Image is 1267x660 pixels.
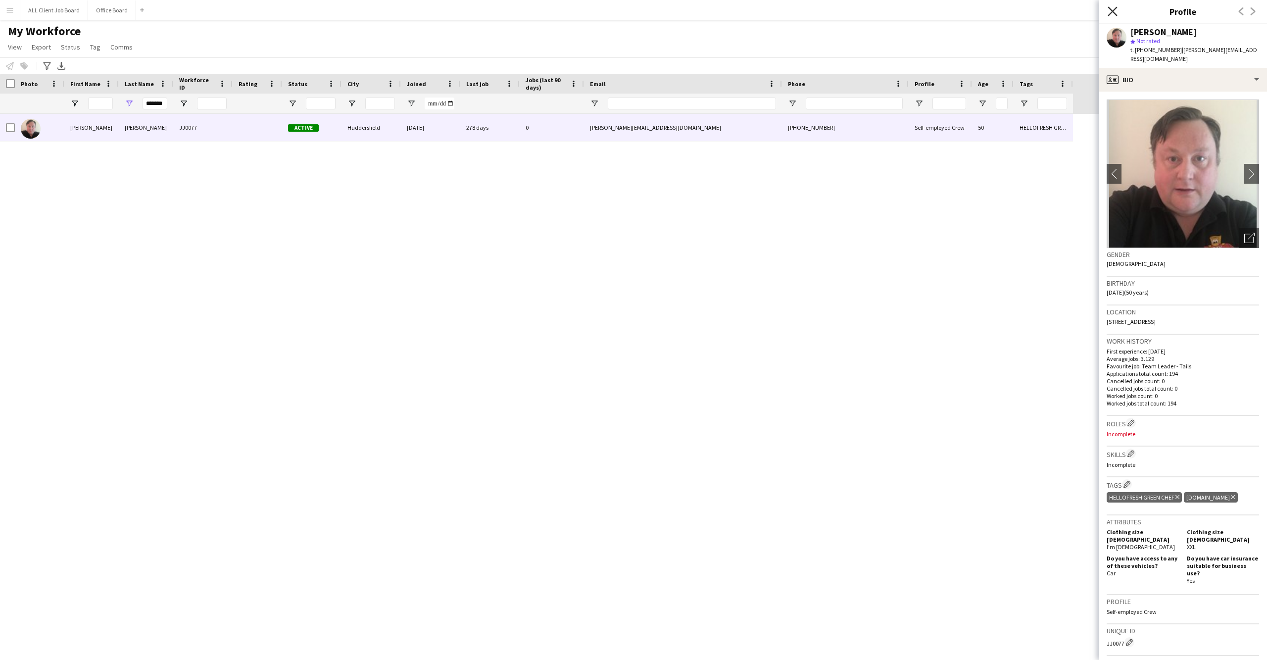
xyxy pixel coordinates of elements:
[41,60,53,72] app-action-btn: Advanced filters
[288,80,307,88] span: Status
[20,0,88,20] button: ALL Client Job Board
[520,114,584,141] div: 0
[1107,430,1259,438] p: Incomplete
[1020,80,1033,88] span: Tags
[70,99,79,108] button: Open Filter Menu
[347,99,356,108] button: Open Filter Menu
[21,119,41,139] img: Jonathan Charlesworth
[1187,528,1259,543] h5: Clothing size [DEMOGRAPHIC_DATA]
[106,41,137,53] a: Comms
[1184,492,1237,503] div: [DOMAIN_NAME]
[1107,392,1259,400] p: Worked jobs count: 0
[1107,250,1259,259] h3: Gender
[972,114,1014,141] div: 50
[1107,362,1259,370] p: Favourite job: Team Leader - Tails
[1187,555,1259,577] h5: Do you have car insurance suitable for business use?
[179,76,215,91] span: Workforce ID
[1107,289,1149,296] span: [DATE] (50 years)
[782,114,909,141] div: [PHONE_NUMBER]
[590,99,599,108] button: Open Filter Menu
[806,98,903,109] input: Phone Filter Input
[1107,100,1259,248] img: Crew avatar or photo
[125,99,134,108] button: Open Filter Menu
[608,98,776,109] input: Email Filter Input
[179,99,188,108] button: Open Filter Menu
[306,98,336,109] input: Status Filter Input
[88,0,136,20] button: Office Board
[1020,99,1028,108] button: Open Filter Menu
[21,80,38,88] span: Photo
[1130,46,1182,53] span: t. [PHONE_NUMBER]
[401,114,460,141] div: [DATE]
[1107,318,1156,325] span: [STREET_ADDRESS]
[55,60,67,72] app-action-btn: Export XLSX
[1107,355,1259,362] p: Average jobs: 3.129
[88,98,113,109] input: First Name Filter Input
[61,43,80,51] span: Status
[407,80,426,88] span: Joined
[932,98,966,109] input: Profile Filter Input
[1130,46,1257,62] span: | [PERSON_NAME][EMAIL_ADDRESS][DOMAIN_NAME]
[915,80,934,88] span: Profile
[788,99,797,108] button: Open Filter Menu
[32,43,51,51] span: Export
[1107,279,1259,288] h3: Birthday
[1107,337,1259,346] h3: Work history
[1107,370,1259,377] p: Applications total count: 194
[341,114,401,141] div: Huddersfield
[1014,114,1073,141] div: HELLOFRESH GREEN CHEF, [DOMAIN_NAME]
[86,41,104,53] a: Tag
[1107,449,1259,459] h3: Skills
[1130,28,1197,37] div: [PERSON_NAME]
[1239,228,1259,248] div: Open photos pop-in
[1107,528,1179,543] h5: Clothing size [DEMOGRAPHIC_DATA]
[143,98,167,109] input: Last Name Filter Input
[590,80,606,88] span: Email
[1107,260,1166,267] span: [DEMOGRAPHIC_DATA]
[466,80,488,88] span: Last job
[978,99,987,108] button: Open Filter Menu
[978,80,988,88] span: Age
[1107,385,1259,392] p: Cancelled jobs total count: 0
[407,99,416,108] button: Open Filter Menu
[1107,461,1259,468] p: Incomplete
[909,114,972,141] div: Self-employed Crew
[119,114,173,141] div: [PERSON_NAME]
[1107,543,1175,551] span: I'm [DEMOGRAPHIC_DATA]
[1107,479,1259,490] h3: Tags
[1107,307,1259,316] h3: Location
[197,98,227,109] input: Workforce ID Filter Input
[1107,608,1259,615] p: Self-employed Crew
[1107,597,1259,606] h3: Profile
[526,76,566,91] span: Jobs (last 90 days)
[1099,5,1267,18] h3: Profile
[1107,418,1259,428] h3: Roles
[1107,637,1259,647] div: JJ0077
[1107,400,1259,407] p: Worked jobs total count: 194
[70,80,100,88] span: First Name
[1107,626,1259,635] h3: Unique ID
[125,80,154,88] span: Last Name
[8,24,81,39] span: My Workforce
[57,41,84,53] a: Status
[1187,577,1195,584] span: Yes
[1107,492,1182,503] div: HELLOFRESH GREEN CHEF
[460,114,520,141] div: 278 days
[1187,543,1196,551] span: XXL
[996,98,1008,109] input: Age Filter Input
[1136,37,1160,45] span: Not rated
[584,114,782,141] div: [PERSON_NAME][EMAIL_ADDRESS][DOMAIN_NAME]
[347,80,359,88] span: City
[1107,377,1259,385] p: Cancelled jobs count: 0
[288,124,319,132] span: Active
[425,98,454,109] input: Joined Filter Input
[4,41,26,53] a: View
[1107,555,1179,569] h5: Do you have access to any of these vehicles?
[365,98,395,109] input: City Filter Input
[1099,68,1267,92] div: Bio
[288,99,297,108] button: Open Filter Menu
[788,80,805,88] span: Phone
[239,80,257,88] span: Rating
[28,41,55,53] a: Export
[1107,569,1116,577] span: Car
